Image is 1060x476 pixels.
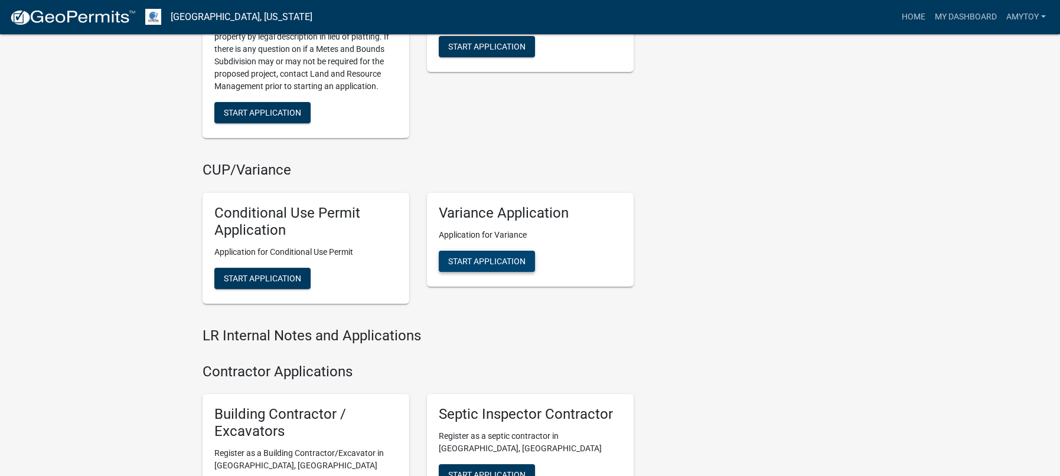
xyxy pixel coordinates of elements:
[224,108,301,117] span: Start Application
[203,327,634,344] h4: LR Internal Notes and Applications
[439,430,622,455] p: Register as a septic contractor in [GEOGRAPHIC_DATA], [GEOGRAPHIC_DATA]
[439,406,622,423] h5: Septic Inspector Contractor
[1002,6,1051,28] a: amytoy
[214,246,397,258] p: Application for Conditional Use Permit
[214,102,311,123] button: Start Application
[897,6,930,28] a: Home
[171,7,312,27] a: [GEOGRAPHIC_DATA], [US_STATE]
[214,18,397,93] p: Metes and Bounds Subdivision is the division of property by legal description in lieu of platting...
[214,268,311,289] button: Start Application
[439,205,622,222] h5: Variance Application
[203,162,634,179] h4: CUP/Variance
[145,9,161,25] img: Otter Tail County, Minnesota
[930,6,1002,28] a: My Dashboard
[439,36,535,57] button: Start Application
[448,41,526,51] span: Start Application
[203,363,634,380] h4: Contractor Applications
[439,251,535,272] button: Start Application
[439,229,622,241] p: Application for Variance
[448,257,526,266] span: Start Application
[214,447,397,472] p: Register as a Building Contractor/Excavator in [GEOGRAPHIC_DATA], [GEOGRAPHIC_DATA]
[224,273,301,283] span: Start Application
[214,406,397,440] h5: Building Contractor / Excavators
[214,205,397,239] h5: Conditional Use Permit Application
